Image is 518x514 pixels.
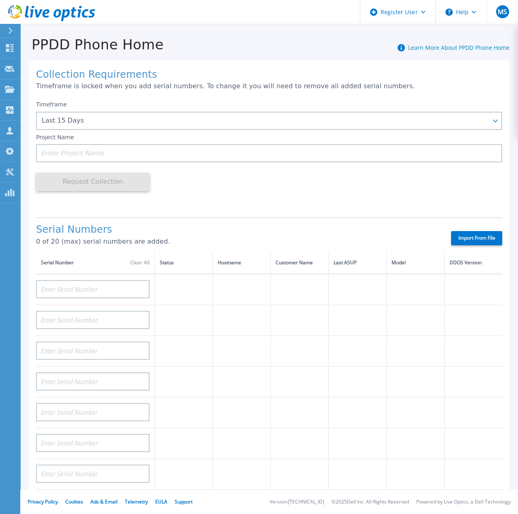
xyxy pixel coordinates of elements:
[328,252,386,274] th: Last ASUP
[36,101,67,108] label: Timeframe
[36,144,502,162] input: Enter Project Name
[36,434,150,452] input: Enter Serial Number
[332,499,409,505] li: © 2025 Dell Inc. All Rights Reserved
[41,258,150,267] div: Serial Number
[408,44,509,51] a: Learn More About PPDD Phone Home
[36,224,437,236] h1: Serial Numbers
[270,252,328,274] th: Customer Name
[65,498,83,505] a: Cookies
[36,69,502,81] h1: Collection Requirements
[42,117,488,124] div: Last 15 Days
[36,83,502,90] p: Timeframe is locked when you add serial numbers. To change it you will need to remove all added s...
[155,498,167,505] a: EULA
[36,134,74,140] label: Project Name
[155,252,213,274] th: Status
[270,499,324,505] li: Version: [TECHNICAL_ID]
[20,37,164,53] h1: PPDD Phone Home
[36,372,150,391] input: Enter Serial Number
[36,403,150,421] input: Enter Serial Number
[90,498,118,505] a: Ads & Email
[444,252,502,274] th: DDOS Version
[28,498,58,505] a: Privacy Policy
[36,465,150,483] input: Enter Serial Number
[416,499,511,505] li: Powered by Live Optics, a Dell Technology
[125,498,148,505] a: Telemetry
[36,280,150,298] input: Enter Serial Number
[36,238,437,245] p: 0 of 20 (max) serial numbers are added.
[498,8,507,15] span: MS
[175,498,193,505] a: Support
[36,342,150,360] input: Enter Serial Number
[36,311,150,329] input: Enter Serial Number
[386,252,444,274] th: Model
[212,252,270,274] th: Hostname
[451,231,502,245] label: Import From File
[36,173,150,191] button: Request Collection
